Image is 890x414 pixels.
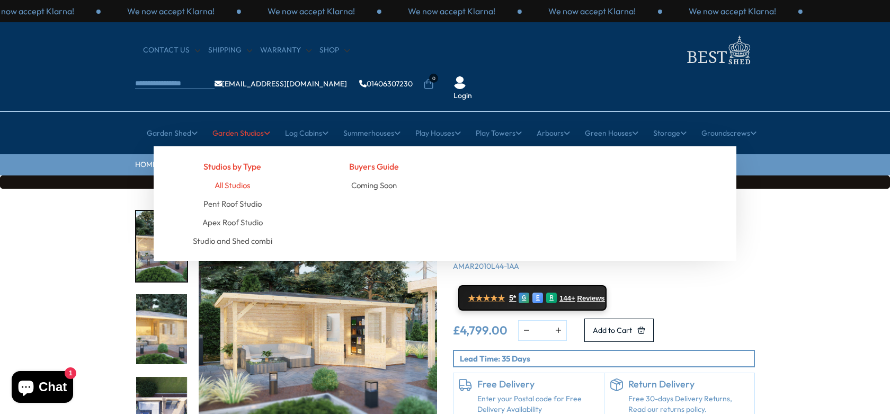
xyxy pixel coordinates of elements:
[215,176,250,195] a: All Studios
[260,45,311,56] a: Warranty
[136,211,187,281] img: Amarillo3x5_9-2_5-1sq_ac2b59b3-6f5c-425c-a9ec-e4f0ea29a716_200x200.jpg
[429,74,438,83] span: 0
[208,45,252,56] a: Shipping
[453,76,466,89] img: User Icon
[628,378,750,390] h6: Return Delivery
[537,120,570,146] a: Arbours
[202,213,263,232] a: Apex Roof Studio
[215,80,347,87] a: [EMAIL_ADDRESS][DOMAIN_NAME]
[147,120,198,146] a: Garden Shed
[135,293,188,366] div: 2 / 8
[143,45,200,56] a: CONTACT US
[681,33,755,67] img: logo
[381,5,522,17] div: 1 / 3
[522,5,662,17] div: 2 / 3
[415,120,461,146] a: Play Houses
[311,157,438,176] h4: Buyers Guide
[351,176,397,195] a: Coming Soon
[453,324,508,336] ins: £4,799.00
[101,5,241,17] div: 2 / 3
[689,5,776,17] p: We now accept Klarna!
[285,120,328,146] a: Log Cabins
[135,160,157,170] a: HOME
[701,120,756,146] a: Groundscrews
[127,5,215,17] p: We now accept Klarna!
[453,261,519,271] span: AMAR2010L44-1AA
[359,80,413,87] a: 01406307230
[559,294,575,303] span: 144+
[476,120,522,146] a: Play Towers
[546,293,557,303] div: R
[593,327,632,334] span: Add to Cart
[203,195,262,213] a: Pent Roof Studio
[577,294,605,303] span: Reviews
[453,91,472,101] a: Login
[241,5,381,17] div: 3 / 3
[468,293,505,303] span: ★★★★★
[170,157,296,176] h4: Studios by Type
[548,5,636,17] p: We now accept Klarna!
[519,293,529,303] div: G
[408,5,495,17] p: We now accept Klarna!
[460,353,754,364] p: Lead Time: 35 Days
[585,120,638,146] a: Green Houses
[136,294,187,365] img: Amarillo5_96x33d_2476e397-f607-4bbb-8f3b-8ff9def2b637_200x200.jpg
[653,120,687,146] a: Storage
[477,378,599,390] h6: Free Delivery
[423,79,434,90] a: 0
[135,210,188,283] div: 1 / 8
[319,45,350,56] a: Shop
[662,5,803,17] div: 3 / 3
[584,319,654,342] button: Add to Cart
[458,285,607,311] a: ★★★★★ 5* G E R 144+ Reviews
[268,5,355,17] p: We now accept Klarna!
[8,371,76,406] inbox-online-store-chat: Shopify online store chat
[532,293,543,303] div: E
[343,120,400,146] a: Summerhouses
[193,232,272,250] a: Studio and Shed combi
[212,120,270,146] a: Garden Studios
